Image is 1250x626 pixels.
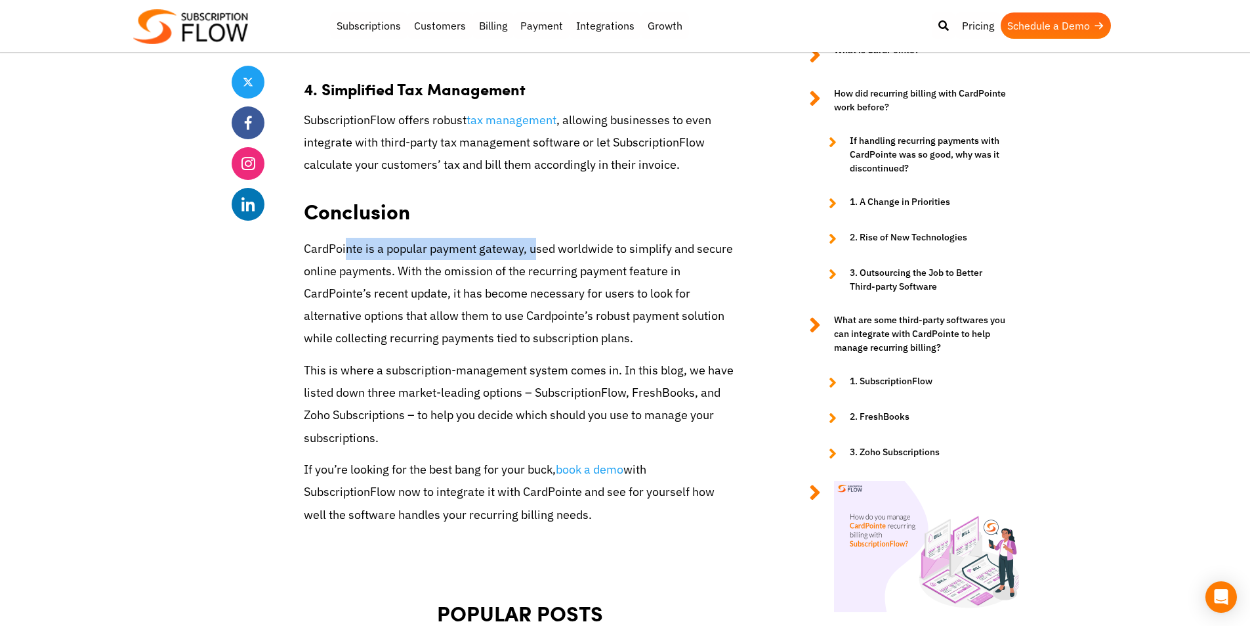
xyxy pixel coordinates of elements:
[834,481,1031,612] img: How do you manage CardPointe recurring billing with SubscriptionFlow?
[816,410,1006,426] a: 2. FreshBooks
[796,313,1006,355] a: What are some third-party softwares you can integrate with CardPointe to help manage recurring bi...
[816,231,1006,246] a: 2. Rise of New Technologies
[955,12,1001,39] a: Pricing
[304,458,737,526] p: If you’re looking for the best bang for your buck, with SubscriptionFlow now to integrate it with...
[304,66,737,99] h3: 4. Simplified Tax Management
[556,462,623,477] a: book a demo
[816,266,1006,294] a: 3. Outsourcing the Job to Better Third-party Software
[570,12,641,39] a: Integrations
[304,186,737,227] h2: Conclusion
[816,195,1006,211] a: 1. A Change in Priorities
[304,238,737,350] p: CardPointe is a popular payment gateway, used worldwide to simplify and secure online payments. W...
[641,12,689,39] a: Growth
[1205,581,1237,613] div: Open Intercom Messenger
[304,601,737,625] h2: POPULAR POSTS
[816,374,1006,390] a: 1. SubscriptionFlow
[467,112,556,127] a: tax management
[304,359,737,449] p: This is where a subscription-management system comes in. In this blog, we have listed down three ...
[330,12,407,39] a: Subscriptions
[133,9,248,44] img: Subscriptionflow
[304,109,737,177] p: SubscriptionFlow offers robust , allowing businesses to even integrate with third-party tax manag...
[472,12,514,39] a: Billing
[407,12,472,39] a: Customers
[796,43,1006,67] a: What is CardPointe?
[514,12,570,39] a: Payment
[1001,12,1111,39] a: Schedule a Demo
[796,87,1006,114] a: How did recurring billing with CardPointe work before?
[816,445,1006,461] a: 3. Zoho Subscriptions
[816,134,1006,175] a: If handling recurring payments with CardPointe was so good, why was it discontinued?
